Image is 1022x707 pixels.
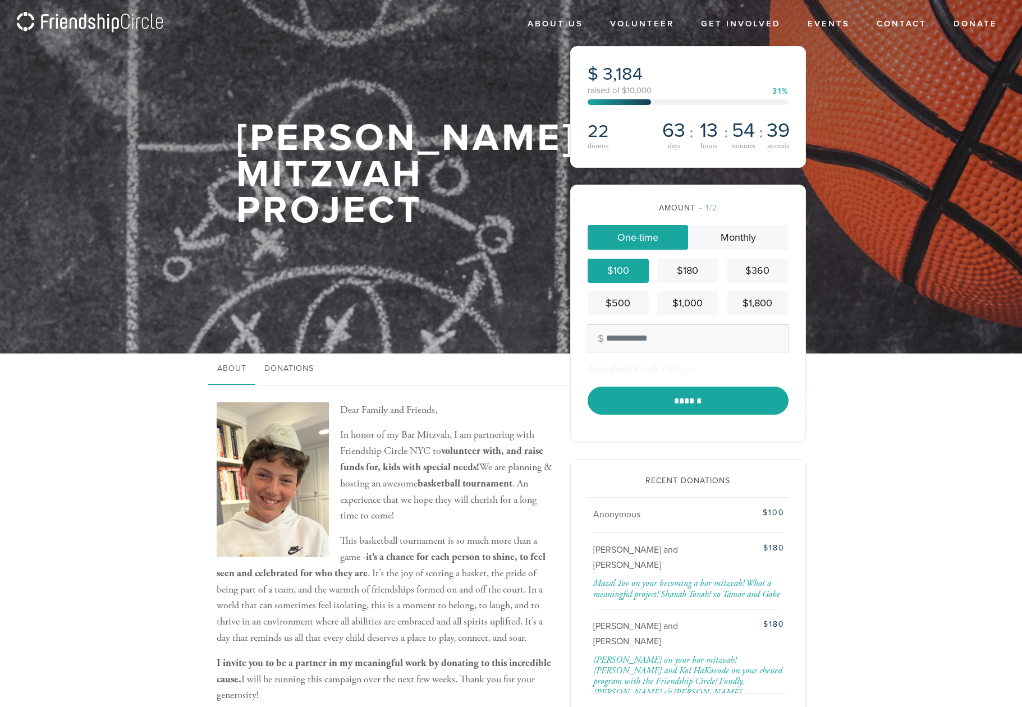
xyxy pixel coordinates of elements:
[731,296,783,311] div: $1,800
[603,63,643,85] span: 3,184
[217,402,553,419] p: Dear Family and Friends,
[688,225,789,250] a: Monthly
[657,259,718,283] a: $180
[588,142,657,150] div: donors
[706,203,709,213] span: 1
[593,621,678,647] span: [PERSON_NAME] and [PERSON_NAME]
[657,291,718,315] a: $1,000
[731,263,783,278] div: $360
[255,353,323,385] a: Donations
[732,143,755,150] span: minutes
[217,550,546,580] b: it’s a chance for each person to shine, to feel seen and celebrated for who they are
[724,123,728,141] span: :
[718,618,784,630] div: $180
[593,655,785,699] div: [PERSON_NAME] on your bar mitzvah! [PERSON_NAME] and Kol HaKavode on your chessed program with th...
[593,578,785,600] div: Mazal Tov on your becoming a bar mitzvah! What a meaningful project! Shanah Tovah! xo Tamar and Gabe
[217,427,553,524] p: In honor of my Bar Mitzvah, I am partnering with Friendship Circle NYC to We are planning & hosti...
[662,263,714,278] div: $180
[700,121,718,141] span: 13
[799,13,858,35] a: Events
[868,13,935,35] a: Contact
[662,121,685,141] span: 63
[588,362,695,375] div: gets
[718,542,784,554] div: $180
[945,13,1006,35] a: Donate
[668,143,680,150] span: days
[662,296,714,311] div: $1,000
[588,202,789,214] div: Amount
[727,259,788,283] a: $360
[588,86,789,95] div: raised of $10,000
[236,120,576,229] h1: [PERSON_NAME] Mitzvah Project
[689,123,694,141] span: :
[593,509,640,520] span: Anonymous
[693,13,789,35] a: Get Involved
[759,123,763,141] span: :
[699,203,717,213] span: /2
[767,121,790,141] span: 39
[700,143,717,150] span: hours
[519,13,592,35] a: About Us
[217,656,551,686] b: I invite you to be a partner in my meaningful work by donating to this incredible cause.
[418,477,512,490] b: basketball tournament
[588,291,649,315] a: $500
[718,507,784,518] div: $100
[592,263,644,278] div: $100
[217,533,553,646] p: This basketball tournament is so much more than a game - . It’s the joy of scoring a basket, the ...
[772,88,789,95] div: 31%
[588,259,649,283] a: $100
[217,655,553,704] p: I will be running this campaign over the next few weeks. Thank you for your generosity!
[602,13,682,35] a: Volunteer
[767,143,789,150] span: seconds
[17,12,163,34] img: logo_fc.png
[588,225,688,250] a: One-time
[588,362,680,375] span: Friendship Circle UES
[732,121,755,141] span: 54
[592,296,644,311] div: $500
[208,353,255,385] a: About
[588,121,657,142] h2: 22
[340,444,543,474] b: volunteer with, and raise funds for, kids with special needs!
[588,63,598,85] span: $
[588,476,789,486] h2: Recent Donations
[727,291,788,315] a: $1,800
[593,544,678,571] span: [PERSON_NAME] and [PERSON_NAME]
